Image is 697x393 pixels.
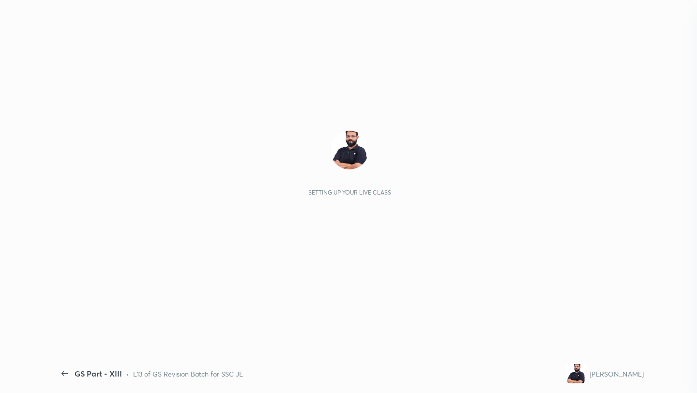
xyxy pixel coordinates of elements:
[308,189,391,196] div: Setting up your live class
[566,364,586,383] img: 2e1776e2a17a458f8f2ae63657c11f57.jpg
[126,369,129,379] div: •
[590,369,644,379] div: [PERSON_NAME]
[75,368,122,379] div: GS Part - XIII
[133,369,243,379] div: L13 of GS Revision Batch for SSC JE
[330,131,369,169] img: 2e1776e2a17a458f8f2ae63657c11f57.jpg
